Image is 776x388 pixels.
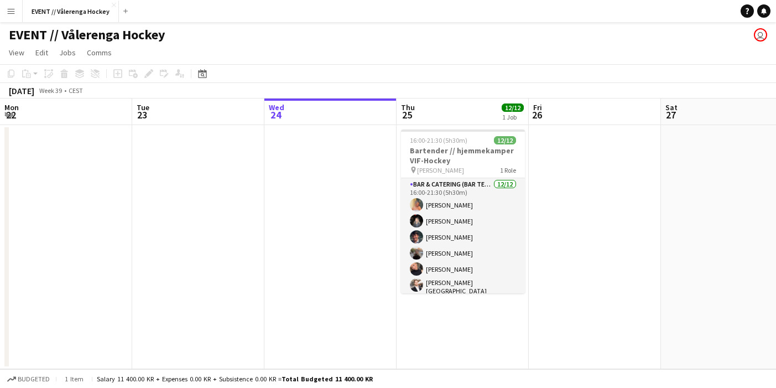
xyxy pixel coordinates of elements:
span: Tue [137,102,149,112]
a: View [4,45,29,60]
span: Jobs [59,48,76,58]
h3: Bartender // hjemmekamper VIF-Hockey [401,146,525,165]
button: EVENT // Vålerenga Hockey [23,1,119,22]
a: Comms [82,45,116,60]
span: Comms [87,48,112,58]
span: 12/12 [494,136,516,144]
span: 27 [664,108,678,121]
h1: EVENT // Vålerenga Hockey [9,27,165,43]
span: 25 [399,108,415,121]
div: Salary 11 400.00 KR + Expenses 0.00 KR + Subsistence 0.00 KR = [97,375,373,383]
span: Total Budgeted 11 400.00 KR [282,375,373,383]
span: 26 [532,108,542,121]
span: 1 Role [500,166,516,174]
span: 22 [3,108,19,121]
span: Sat [665,102,678,112]
span: 12/12 [502,104,524,112]
span: 23 [135,108,149,121]
app-user-avatar: Alexander Bonsaksen [754,28,767,42]
span: 24 [267,108,284,121]
div: CEST [69,86,83,95]
span: Fri [533,102,542,112]
span: Mon [4,102,19,112]
span: Budgeted [18,375,50,383]
span: 1 item [61,375,87,383]
div: [DATE] [9,85,34,96]
span: Wed [269,102,284,112]
a: Jobs [55,45,80,60]
div: 1 Job [502,113,523,121]
span: [PERSON_NAME] [417,166,464,174]
button: Budgeted [6,373,51,385]
span: 16:00-21:30 (5h30m) [410,136,467,144]
span: Week 39 [37,86,64,95]
span: Edit [35,48,48,58]
span: Thu [401,102,415,112]
a: Edit [31,45,53,60]
app-job-card: 16:00-21:30 (5h30m)12/12Bartender // hjemmekamper VIF-Hockey [PERSON_NAME]1 RoleBar & Catering (B... [401,130,525,293]
span: View [9,48,24,58]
